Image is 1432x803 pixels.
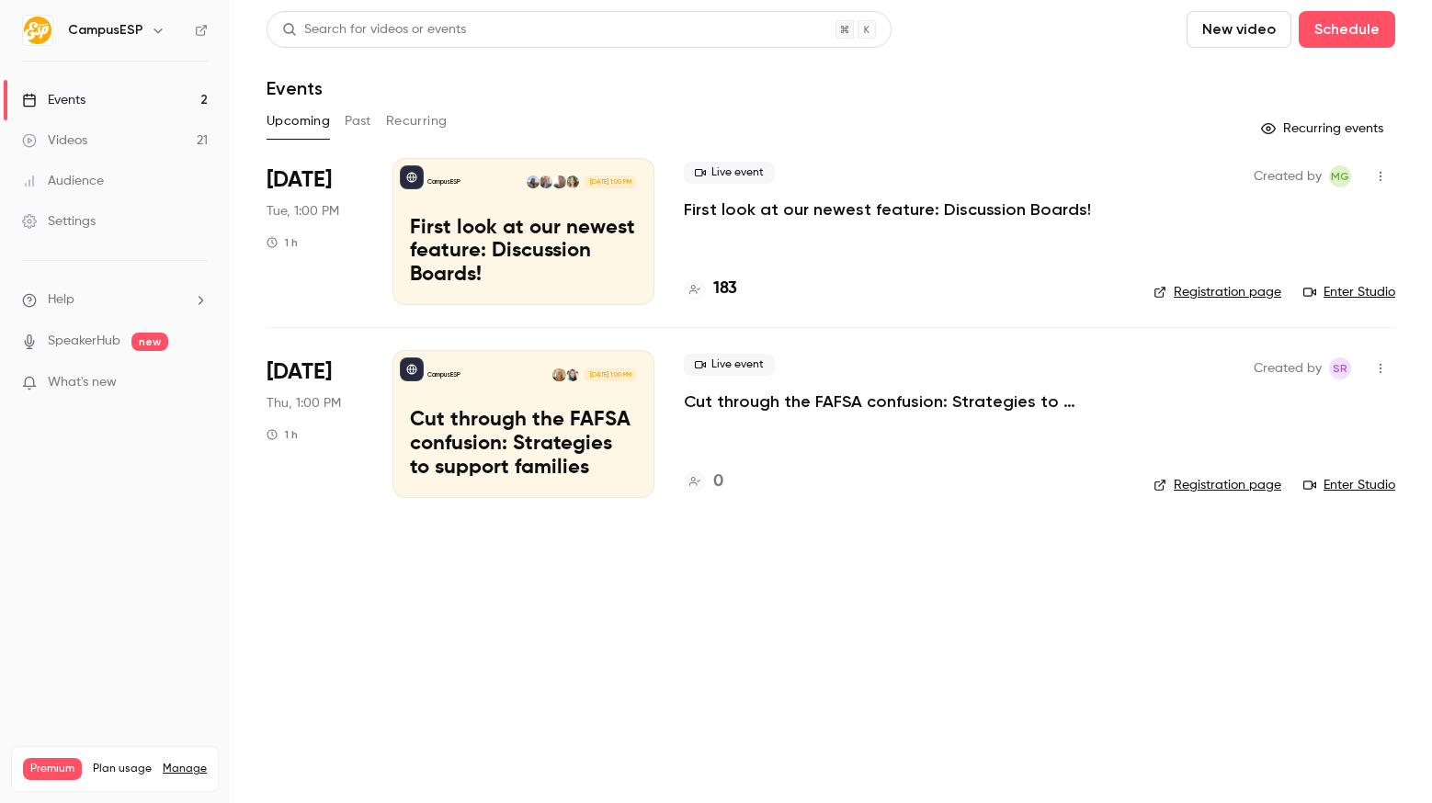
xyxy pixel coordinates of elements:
span: [DATE] [267,357,332,387]
button: New video [1187,11,1291,48]
span: Premium [23,758,82,780]
li: help-dropdown-opener [22,290,208,310]
span: Stephanie Robinson [1329,357,1351,379]
img: Brooke Sterneck [566,175,579,188]
p: First look at our newest feature: Discussion Boards! [410,217,637,288]
img: Melissa Greiner [566,368,579,381]
a: SpeakerHub [48,332,120,351]
img: Danielle Dreeszen [552,175,565,188]
span: MG [1331,165,1349,187]
div: Oct 16 Thu, 1:00 PM (America/New York) [267,350,363,497]
a: Cut through the FAFSA confusion: Strategies to support familiesCampusESPMelissa GreinerMelanie Mu... [392,350,654,497]
button: Past [345,107,371,136]
img: Melanie Muenzer [552,368,565,381]
span: new [131,333,168,351]
a: Cut through the FAFSA confusion: Strategies to support families [684,390,1124,413]
button: Schedule [1299,11,1395,48]
a: First look at our newest feature: Discussion Boards! [684,198,1091,221]
span: What's new [48,373,117,392]
span: [DATE] 1:00 PM [584,175,636,188]
img: Tiffany Zheng [527,175,540,188]
div: Videos [22,131,87,150]
p: CampusESP [427,177,460,187]
div: Sep 16 Tue, 1:00 PM (America/New York) [267,158,363,305]
h4: 183 [713,277,737,301]
div: Search for videos or events [282,20,466,40]
span: Created by [1254,357,1322,379]
span: Plan usage [93,762,152,776]
span: Help [48,290,74,310]
a: Registration page [1154,476,1281,494]
div: Audience [22,172,104,190]
span: Live event [684,354,775,376]
button: Recurring [386,107,448,136]
div: 1 h [267,235,298,250]
span: Live event [684,162,775,184]
a: 183 [684,277,737,301]
a: First look at our newest feature: Discussion Boards!CampusESPBrooke SterneckDanielle DreeszenGavi... [392,158,654,305]
img: Gavin Grivna [540,175,552,188]
button: Recurring events [1253,114,1395,143]
h6: CampusESP [68,21,143,40]
span: [DATE] [267,165,332,195]
iframe: Noticeable Trigger [186,375,208,391]
span: Tue, 1:00 PM [267,202,339,221]
span: Thu, 1:00 PM [267,394,341,413]
span: Melissa Greiner [1329,165,1351,187]
a: Enter Studio [1303,283,1395,301]
a: 0 [684,469,723,494]
span: Created by [1254,165,1322,187]
button: Upcoming [267,107,330,136]
span: SR [1333,357,1347,379]
div: 1 h [267,427,298,442]
div: Events [22,91,85,109]
span: [DATE] 1:00 PM [584,368,636,381]
a: Registration page [1154,283,1281,301]
a: Manage [163,762,207,776]
a: Enter Studio [1303,476,1395,494]
div: Settings [22,212,96,231]
p: CampusESP [427,370,460,379]
p: Cut through the FAFSA confusion: Strategies to support families [410,409,637,480]
h1: Events [267,77,323,99]
h4: 0 [713,469,723,494]
img: CampusESP [23,16,52,45]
